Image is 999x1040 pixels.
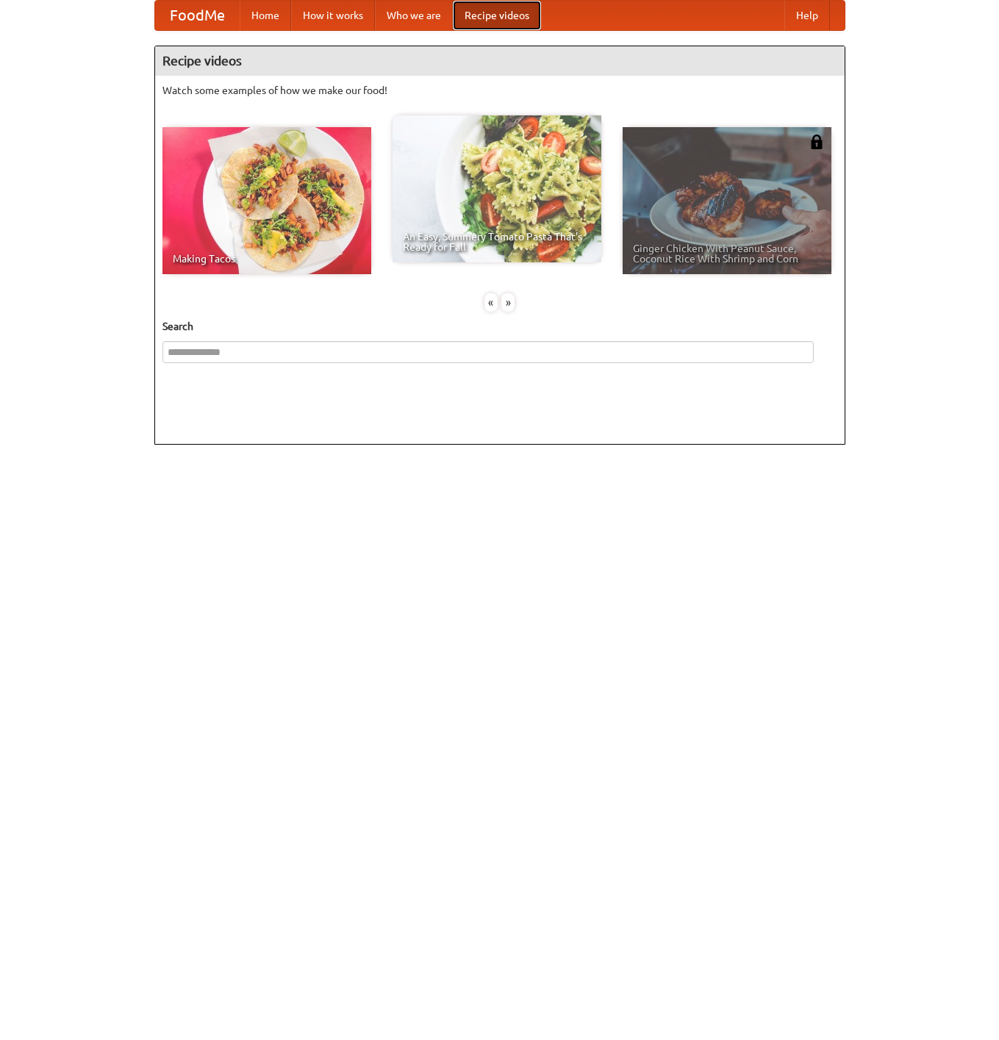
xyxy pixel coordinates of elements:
a: Help [784,1,830,30]
div: « [484,293,498,312]
p: Watch some examples of how we make our food! [162,83,837,98]
span: Making Tacos [173,254,361,264]
img: 483408.png [809,135,824,149]
div: » [501,293,515,312]
a: Making Tacos [162,127,371,274]
a: How it works [291,1,375,30]
span: An Easy, Summery Tomato Pasta That's Ready for Fall [403,232,591,252]
a: Home [240,1,291,30]
a: FoodMe [155,1,240,30]
h4: Recipe videos [155,46,845,76]
h5: Search [162,319,837,334]
a: An Easy, Summery Tomato Pasta That's Ready for Fall [393,115,601,262]
a: Recipe videos [453,1,541,30]
a: Who we are [375,1,453,30]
